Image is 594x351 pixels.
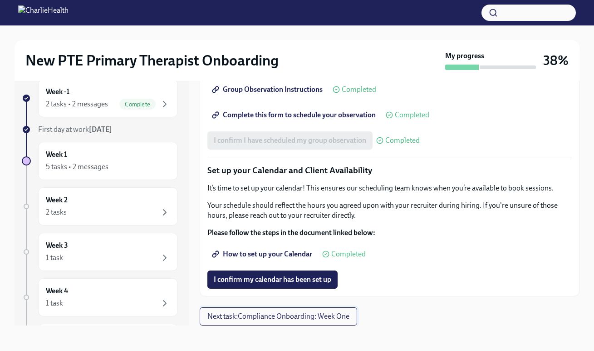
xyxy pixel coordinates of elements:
a: Week 31 task [22,233,178,271]
strong: [DATE] [89,125,112,134]
a: Week 22 tasks [22,187,178,226]
a: First day at work[DATE] [22,125,178,135]
span: First day at work [38,125,112,134]
h6: Week 1 [46,150,67,160]
div: 1 task [46,298,63,308]
span: Completed [395,111,429,119]
p: Set up your Calendar and Client Availability [207,165,572,176]
span: Next task : Compliance Onboarding: Week One [207,312,349,321]
a: Complete this form to schedule your observation [207,106,382,124]
p: Your schedule should reflect the hours you agreed upon with your recruiter during hiring. If you'... [207,201,572,221]
span: Completed [385,137,420,144]
button: Next task:Compliance Onboarding: Week One [200,307,357,326]
span: I confirm my calendar has been set up [214,275,331,284]
a: Week 41 task [22,278,178,316]
strong: Please follow the steps in the document linked below: [207,228,375,237]
div: 5 tasks • 2 messages [46,162,108,172]
div: 1 task [46,253,63,263]
p: It’s time to set up your calendar! This ensures our scheduling team knows when you’re available t... [207,183,572,193]
img: CharlieHealth [18,5,69,20]
a: Group Observation Instructions [207,80,329,99]
h6: Week -1 [46,87,69,97]
h6: Week 3 [46,241,68,251]
div: 2 tasks [46,207,67,217]
span: Complete this form to schedule your observation [214,110,376,120]
h6: Week 2 [46,195,68,205]
h6: Week 4 [46,286,68,296]
span: Group Observation Instructions [214,85,323,94]
a: Week -12 tasks • 2 messagesComplete [22,79,178,117]
div: 2 tasks • 2 messages [46,99,108,109]
a: How to set up your Calendar [207,245,319,263]
a: Week 15 tasks • 2 messages [22,142,178,180]
span: Completed [342,86,376,93]
h2: New PTE Primary Therapist Onboarding [25,51,279,70]
h3: 38% [543,52,569,69]
span: Completed [331,251,366,258]
strong: My progress [445,51,484,61]
span: How to set up your Calendar [214,250,312,259]
span: Complete [119,101,156,108]
button: I confirm my calendar has been set up [207,271,338,289]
